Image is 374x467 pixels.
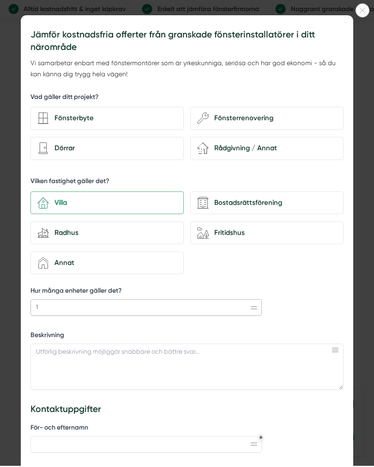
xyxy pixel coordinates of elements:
label: Beskrivning [30,332,344,344]
label: För- och efternamn [30,424,262,436]
p: Vi samarbetar enbart med fönstermontörer som är yrkeskunniga, seriösa och har god ekonomi - så du... [30,59,344,80]
h5: Vilken fastighet gäller det? [30,178,109,190]
h3: Kontaktuppgifter [30,404,344,417]
div: Obligatoriskt [259,437,263,441]
label: Hur många enheter gäller det? [30,288,262,299]
h5: Vad gäller ditt projekt? [30,94,99,105]
h3: Jämför kostnadsfria offerter från granskade fönsterinstallatörer i ditt närområde [30,30,344,55]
